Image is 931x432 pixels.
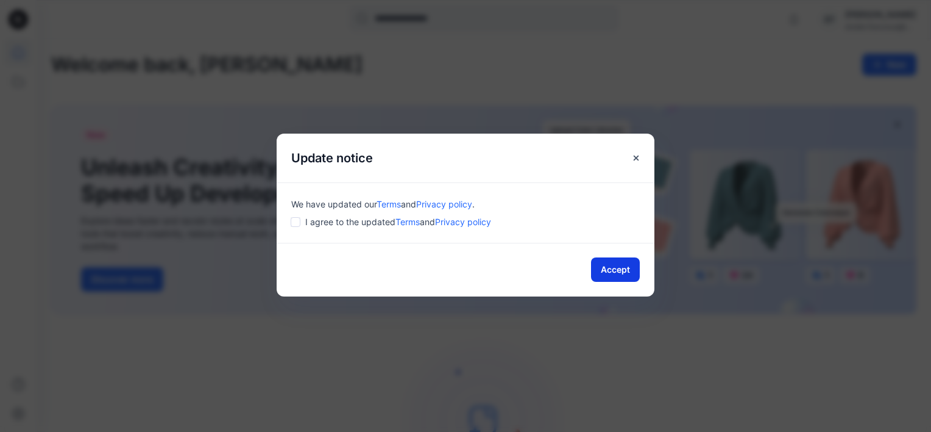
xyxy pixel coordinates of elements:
[277,134,388,182] h5: Update notice
[305,215,491,228] span: I agree to the updated
[591,257,640,282] button: Accept
[291,198,640,211] div: We have updated our .
[625,147,647,169] button: Close
[435,217,491,227] a: Privacy policy
[420,217,435,227] span: and
[401,199,416,209] span: and
[377,199,401,209] a: Terms
[416,199,472,209] a: Privacy policy
[395,217,420,227] a: Terms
